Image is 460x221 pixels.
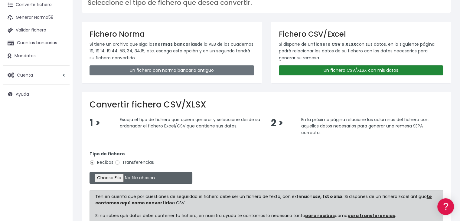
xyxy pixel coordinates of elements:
div: Información general [6,42,115,48]
a: Información general [6,51,115,61]
a: Videotutoriales [6,95,115,105]
p: Si tiene un archivo que siga las de la AEB de los cuadernos 19, 19.14, 19.44, 58, 34, 34.15, etc.... [90,41,254,61]
span: Ayuda [16,91,29,97]
a: General [6,130,115,139]
button: Contáctanos [6,162,115,173]
a: Cuentas bancarias [3,37,70,49]
div: Convertir ficheros [6,67,115,73]
div: Facturación [6,120,115,126]
label: Transferencias [115,159,154,166]
span: Escoja el tipo de fichero que quiere generar y seleccione desde su ordenador el fichero Excel/CSV... [120,116,260,129]
a: Ayuda [3,88,70,101]
a: Validar fichero [3,24,70,37]
h3: Fichero Norma [90,30,254,38]
a: Generar Norma58 [3,11,70,24]
span: Cuenta [17,72,33,78]
a: para recibos [305,213,335,219]
strong: fichero CSV o XLSX [313,41,356,47]
strong: csv, txt o xlsx [312,193,342,200]
span: 2 > [271,117,283,130]
span: 1 > [90,117,100,130]
h2: Convertir fichero CSV/XLSX [90,100,443,110]
a: Perfiles de empresas [6,105,115,114]
a: Mandatos [3,50,70,62]
a: API [6,155,115,164]
label: Recibos [90,159,113,166]
a: Un fichero con norma bancaria antiguo [90,65,254,75]
a: te contamos aquí como convertirlo [95,193,432,206]
a: para transferencias [347,213,395,219]
div: Programadores [6,145,115,151]
a: Cuenta [3,69,70,81]
span: En la próxima página relacione las columnas del fichero con aquellos datos necesarios para genera... [301,116,428,135]
p: Si dispone de un con sus datos, en la siguiente página podrá relacionar los datos de su fichero c... [279,41,443,61]
a: POWERED BY ENCHANT [83,174,116,180]
strong: normas bancarias [155,41,197,47]
a: Formatos [6,77,115,86]
a: Problemas habituales [6,86,115,95]
strong: Tipo de fichero [90,151,125,157]
a: Un fichero CSV/XLSX con mis datos [279,65,443,75]
h3: Fichero CSV/Excel [279,30,443,38]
